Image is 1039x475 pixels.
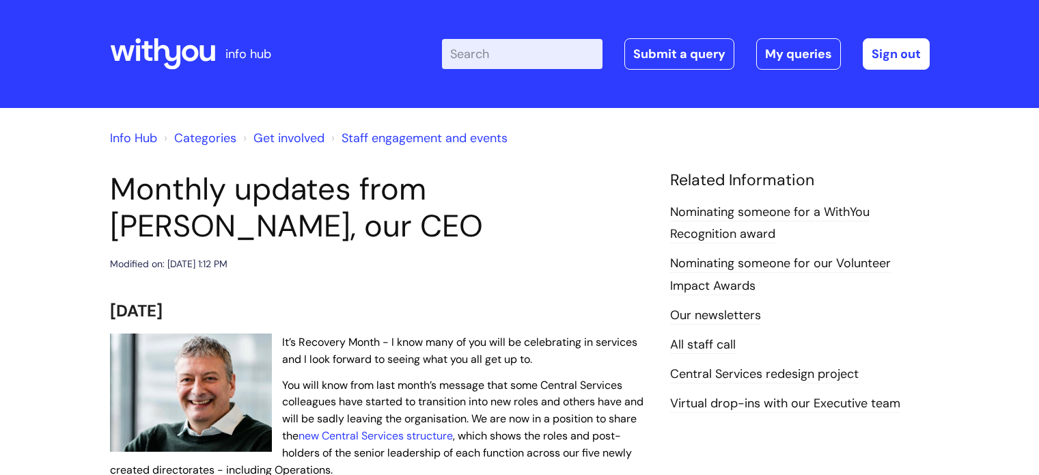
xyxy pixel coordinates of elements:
a: All staff call [670,336,736,354]
a: Our newsletters [670,307,761,325]
li: Staff engagement and events [328,127,508,149]
a: Submit a query [624,38,734,70]
li: Get involved [240,127,324,149]
a: Sign out [863,38,930,70]
h4: Related Information [670,171,930,190]
a: Central Services redesign project [670,366,859,383]
a: Nominating someone for a WithYou Recognition award [670,204,870,243]
a: Virtual drop-ins with our Executive team [670,395,900,413]
li: Solution home [161,127,236,149]
a: Info Hub [110,130,157,146]
img: WithYou Chief Executive Simon Phillips pictured looking at the camera and smiling [110,334,272,452]
h1: Monthly updates from [PERSON_NAME], our CEO [110,171,650,245]
input: Search [442,39,602,69]
div: | - [442,38,930,70]
span: It’s Recovery Month - I know many of you will be celebrating in services and I look forward to se... [282,335,637,366]
a: My queries [756,38,841,70]
a: Staff engagement and events [342,130,508,146]
a: Nominating someone for our Volunteer Impact Awards [670,255,891,295]
a: Categories [174,130,236,146]
div: Modified on: [DATE] 1:12 PM [110,256,227,273]
p: info hub [225,43,271,65]
span: [DATE] [110,300,163,321]
a: Get involved [253,130,324,146]
a: new Central Services structure [299,429,453,443]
